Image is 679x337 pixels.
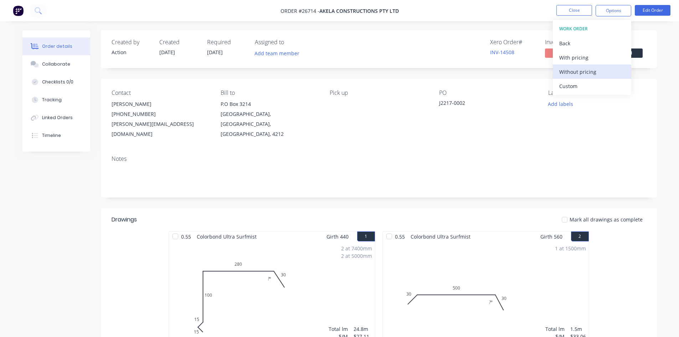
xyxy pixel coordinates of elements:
div: With pricing [559,52,625,63]
button: Timeline [22,127,90,144]
div: Labels [548,90,646,96]
div: Back [559,38,625,48]
button: With pricing [553,50,631,65]
button: Linked Orders [22,109,90,127]
span: Girth 440 [326,231,349,242]
div: Timeline [42,132,61,139]
div: Action [112,48,151,56]
button: Add team member [251,48,303,58]
div: Created by [112,39,151,46]
div: 2 at 5000mm [341,252,372,260]
div: [PERSON_NAME][EMAIL_ADDRESS][DOMAIN_NAME] [112,119,209,139]
div: P.O Box 3214 [221,99,318,109]
div: Order details [42,43,72,50]
button: 1 [357,231,375,241]
button: Tracking [22,91,90,109]
div: Assigned to [255,39,326,46]
button: Back [553,36,631,50]
div: Created [159,39,199,46]
span: Akela Constructions Pty Ltd [319,7,399,14]
div: Notes [112,155,646,162]
button: Close [556,5,592,16]
div: Required [207,39,246,46]
div: 1 at 1500mm [555,245,586,252]
div: [GEOGRAPHIC_DATA], [GEOGRAPHIC_DATA], [GEOGRAPHIC_DATA], 4212 [221,109,318,139]
div: [PERSON_NAME][PHONE_NUMBER][PERSON_NAME][EMAIL_ADDRESS][DOMAIN_NAME] [112,99,209,139]
div: J2217-0002 [439,99,528,109]
div: Tracking [42,97,62,103]
div: PO [439,90,537,96]
span: 0.55 [178,231,194,242]
div: Total lm [545,325,565,333]
div: 24.8m [354,325,372,333]
button: Custom [553,79,631,93]
button: Edit Order [635,5,670,16]
div: Collaborate [42,61,70,67]
div: Invoiced [545,39,591,46]
div: WORK ORDER [559,24,625,34]
div: Contact [112,90,209,96]
div: 2 at 7400mm [341,245,372,252]
button: Options [596,5,631,16]
div: Total lm [329,325,348,333]
div: Pick up [330,90,427,96]
button: Collaborate [22,55,90,73]
div: Linked Orders [42,114,73,121]
div: P.O Box 3214[GEOGRAPHIC_DATA], [GEOGRAPHIC_DATA], [GEOGRAPHIC_DATA], 4212 [221,99,318,139]
div: Bill to [221,90,318,96]
span: Colorbond Ultra Surfmist [408,231,473,242]
button: Add team member [255,48,303,58]
div: [PERSON_NAME] [112,99,209,109]
div: Xero Order # [490,39,536,46]
span: Mark all drawings as complete [570,216,643,223]
div: 1.5m [570,325,586,333]
span: No [545,48,588,57]
span: Girth 560 [540,231,562,242]
button: Without pricing [553,65,631,79]
button: 2 [571,231,589,241]
div: Custom [559,81,625,91]
div: [PHONE_NUMBER] [112,109,209,119]
button: Order details [22,37,90,55]
div: Without pricing [559,67,625,77]
button: Add labels [544,99,577,109]
span: 0.55 [392,231,408,242]
div: Checklists 0/0 [42,79,73,85]
a: INV-14508 [490,49,514,56]
span: Colorbond Ultra Surfmist [194,231,259,242]
span: [DATE] [207,49,223,56]
img: Factory [13,5,24,16]
div: Drawings [112,215,137,224]
span: [DATE] [159,49,175,56]
button: WORK ORDER [553,22,631,36]
button: Checklists 0/0 [22,73,90,91]
span: Order #26714 - [281,7,319,14]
